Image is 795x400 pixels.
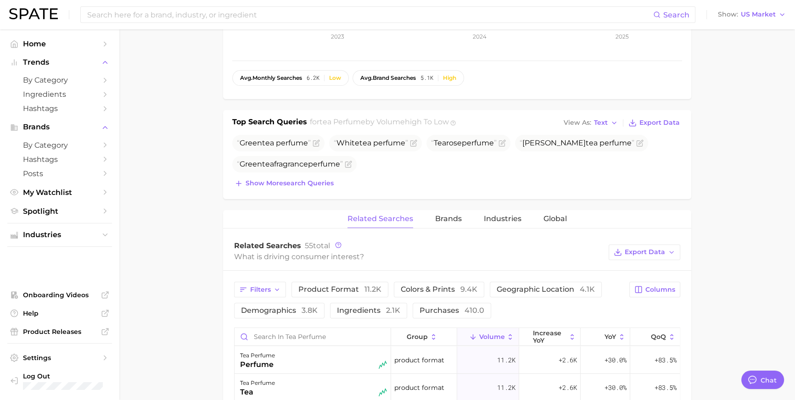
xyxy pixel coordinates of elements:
h2: for by Volume [310,117,449,129]
span: perfume [308,160,340,168]
span: Brands [23,123,96,131]
span: by Category [23,76,96,84]
span: Green [237,139,311,147]
button: Volume [457,328,519,346]
div: What is driving consumer interest? [234,250,604,263]
span: Posts [23,169,96,178]
span: Volume [479,333,504,340]
div: tea perfume [240,378,275,389]
div: High [443,75,456,81]
img: seasonal riser [379,361,387,369]
button: YoY [581,328,630,346]
button: Filters [234,282,286,297]
span: rose [431,139,497,147]
button: Flag as miscategorized or irrelevant [410,139,417,147]
span: Filters [250,286,271,294]
button: View AsText [561,117,620,129]
span: increase YoY [533,329,566,344]
span: perfume [462,139,494,147]
button: Brands [7,120,112,134]
span: Onboarding Videos [23,291,96,299]
span: Hashtags [23,104,96,113]
span: +83.5% [655,382,677,393]
button: QoQ [630,328,680,346]
div: tea [240,387,275,398]
span: My Watchlist [23,188,96,197]
button: Flag as miscategorized or irrelevant [345,161,352,168]
span: +30.0% [605,355,627,366]
span: Show more search queries [246,179,334,187]
span: 9.4k [460,285,477,294]
a: Spotlight [7,204,112,218]
input: Search here for a brand, industry, or ingredient [86,7,653,22]
span: tea perfume [319,117,365,126]
span: 11.2k [364,285,381,294]
span: Home [23,39,96,48]
a: Log out. Currently logged in with e-mail doyeon@spate.nyc. [7,369,112,393]
span: +2.6k [559,355,577,366]
div: Low [329,75,341,81]
span: brand searches [360,75,416,81]
span: +30.0% [605,382,627,393]
tspan: 2025 [615,33,628,40]
a: Help [7,306,112,320]
span: +83.5% [655,355,677,366]
span: colors & prints [401,285,477,294]
span: 11.2k [497,382,515,393]
span: high to low [405,117,449,126]
span: demographics [241,306,318,315]
a: My Watchlist [7,185,112,200]
button: Flag as miscategorized or irrelevant [498,139,506,147]
span: product format [394,355,444,366]
span: Tea [434,139,446,147]
span: 11.2k [497,355,515,366]
button: Industries [7,228,112,242]
a: Home [7,37,112,51]
span: +2.6k [559,382,577,393]
span: 3.8k [302,306,318,315]
button: Trends [7,56,112,69]
span: ingredients [337,306,400,315]
tspan: 2023 [331,33,344,40]
span: group [407,333,428,340]
span: Industries [23,231,96,239]
span: Industries [484,215,521,223]
button: ShowUS Market [716,9,788,21]
input: Search in tea perfume [235,328,391,345]
abbr: average [360,74,373,81]
a: Ingredients [7,87,112,101]
a: Hashtags [7,152,112,167]
button: group [391,328,457,346]
span: Export Data [625,248,665,256]
span: 55 [305,241,313,250]
span: Help [23,309,96,317]
span: tea [262,160,274,168]
span: purchases [420,306,484,315]
span: Text [594,120,608,125]
span: Brands [435,215,462,223]
div: tea perfume [240,350,275,361]
span: Search [663,11,689,19]
span: perfume [373,139,405,147]
span: Show [718,12,738,17]
button: Flag as miscategorized or irrelevant [313,139,320,147]
button: Export Data [626,117,682,129]
span: perfume [276,139,308,147]
span: tea [586,139,598,147]
span: tea [359,139,371,147]
span: 5.1k [420,75,433,81]
span: Columns [645,286,675,294]
a: Hashtags [7,101,112,116]
button: increase YoY [519,328,581,346]
span: perfume [599,139,632,147]
span: White [334,139,408,147]
a: by Category [7,138,112,152]
span: 2.1k [386,306,400,315]
span: Related Searches [234,241,301,250]
span: Export Data [639,119,680,127]
span: geographic location [497,285,595,294]
span: 6.2k [307,75,319,81]
span: Green fragrance [237,160,343,168]
a: Onboarding Videos [7,288,112,302]
span: Hashtags [23,155,96,164]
